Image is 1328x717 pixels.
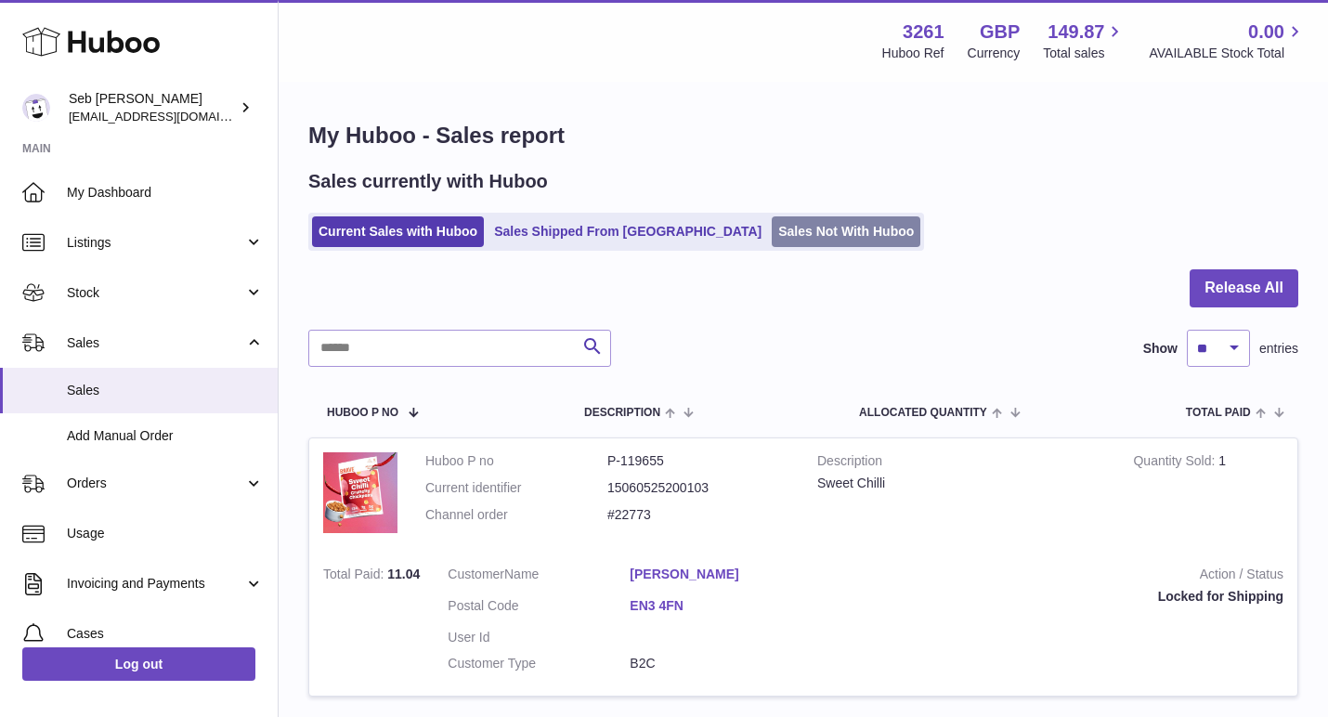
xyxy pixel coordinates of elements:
span: Description [584,407,660,419]
span: AVAILABLE Stock Total [1149,45,1306,62]
span: Sales [67,334,244,352]
a: EN3 4FN [630,597,812,615]
dt: Huboo P no [425,452,607,470]
dt: Channel order [425,506,607,524]
dd: #22773 [607,506,789,524]
a: Sales Shipped From [GEOGRAPHIC_DATA] [488,216,768,247]
dt: Name [448,566,630,588]
strong: Action / Status [840,566,1283,588]
strong: GBP [980,20,1020,45]
span: entries [1259,340,1298,358]
label: Show [1143,340,1178,358]
span: [EMAIL_ADDRESS][DOMAIN_NAME] [69,109,273,124]
h2: Sales currently with Huboo [308,169,548,194]
span: Invoicing and Payments [67,575,244,593]
a: Current Sales with Huboo [312,216,484,247]
span: Sales [67,382,264,399]
a: [PERSON_NAME] [630,566,812,583]
strong: Quantity Sold [1133,453,1218,473]
span: Customer [448,567,504,581]
img: ecom@bravefoods.co.uk [22,94,50,122]
div: Locked for Shipping [840,588,1283,606]
span: My Dashboard [67,184,264,202]
a: 149.87 Total sales [1043,20,1126,62]
span: 0.00 [1248,20,1284,45]
span: Total paid [1186,407,1251,419]
dt: User Id [448,629,630,646]
span: Huboo P no [327,407,398,419]
dt: Customer Type [448,655,630,672]
span: Stock [67,284,244,302]
span: Add Manual Order [67,427,264,445]
span: Orders [67,475,244,492]
dd: P-119655 [607,452,789,470]
a: Sales Not With Huboo [772,216,920,247]
span: ALLOCATED Quantity [859,407,987,419]
a: Log out [22,647,255,681]
dt: Postal Code [448,597,630,619]
button: Release All [1190,269,1298,307]
strong: Description [817,452,1105,475]
dd: B2C [630,655,812,672]
strong: Total Paid [323,567,387,586]
h1: My Huboo - Sales report [308,121,1298,150]
a: 0.00 AVAILABLE Stock Total [1149,20,1306,62]
dd: 15060525200103 [607,479,789,497]
div: Huboo Ref [882,45,944,62]
strong: 3261 [903,20,944,45]
td: 1 [1119,438,1297,552]
div: Seb [PERSON_NAME] [69,90,236,125]
span: 149.87 [1048,20,1104,45]
img: 32611658329211.jpg [323,452,397,533]
span: Cases [67,625,264,643]
span: Usage [67,525,264,542]
span: Total sales [1043,45,1126,62]
span: Listings [67,234,244,252]
dt: Current identifier [425,479,607,497]
div: Sweet Chilli [817,475,1105,492]
div: Currency [968,45,1021,62]
span: 11.04 [387,567,420,581]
